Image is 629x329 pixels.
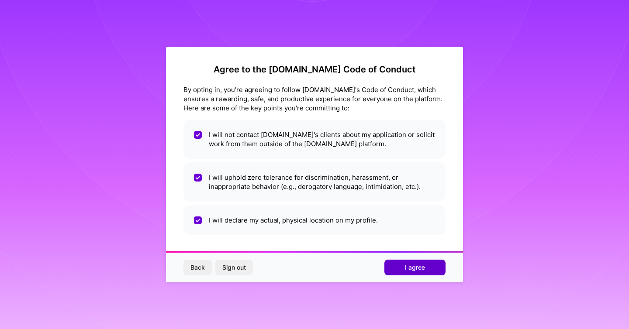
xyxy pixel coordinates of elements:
h2: Agree to the [DOMAIN_NAME] Code of Conduct [183,64,446,75]
li: I will not contact [DOMAIN_NAME]'s clients about my application or solicit work from them outside... [183,120,446,159]
span: I agree [405,263,425,272]
button: Sign out [215,260,253,275]
div: By opting in, you're agreeing to follow [DOMAIN_NAME]'s Code of Conduct, which ensures a rewardin... [183,85,446,113]
li: I will uphold zero tolerance for discrimination, harassment, or inappropriate behavior (e.g., der... [183,162,446,202]
button: Back [183,260,212,275]
span: Sign out [222,263,246,272]
li: I will declare my actual, physical location on my profile. [183,205,446,235]
span: Back [190,263,205,272]
button: I agree [384,260,446,275]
